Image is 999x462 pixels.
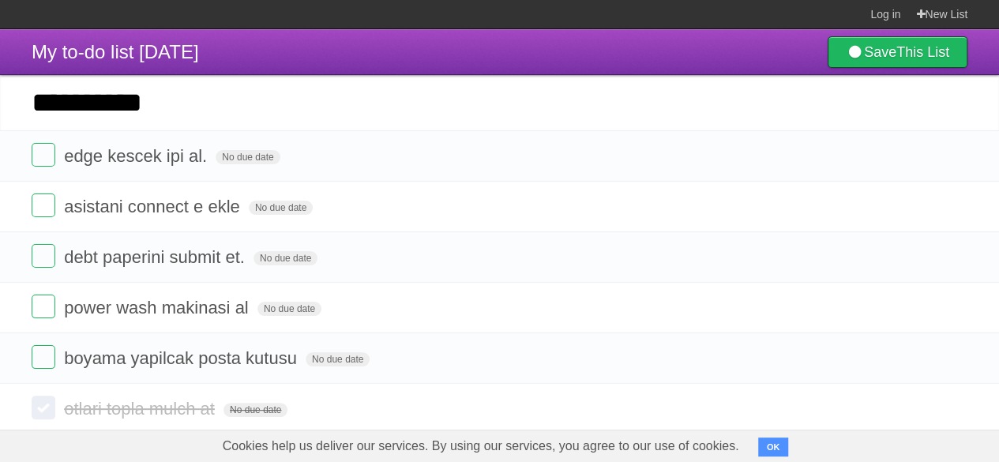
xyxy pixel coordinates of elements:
label: Done [32,193,55,217]
button: OK [758,438,789,456]
span: No due date [223,403,287,417]
label: Done [32,396,55,419]
label: Done [32,345,55,369]
span: No due date [254,251,317,265]
span: No due date [257,302,321,316]
label: Done [32,295,55,318]
span: No due date [216,150,280,164]
label: Done [32,244,55,268]
span: boyama yapilcak posta kutusu [64,348,301,368]
b: This List [896,44,949,60]
span: power wash makinasi al [64,298,253,317]
span: asistani connect e ekle [64,197,244,216]
span: debt paperini submit et. [64,247,249,267]
span: My to-do list [DATE] [32,41,199,62]
label: Done [32,143,55,167]
span: Cookies help us deliver our services. By using our services, you agree to our use of cookies. [207,430,755,462]
span: otlari topla mulch at [64,399,219,419]
a: SaveThis List [828,36,967,68]
span: No due date [306,352,370,366]
span: edge kescek ipi al. [64,146,211,166]
span: No due date [249,201,313,215]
